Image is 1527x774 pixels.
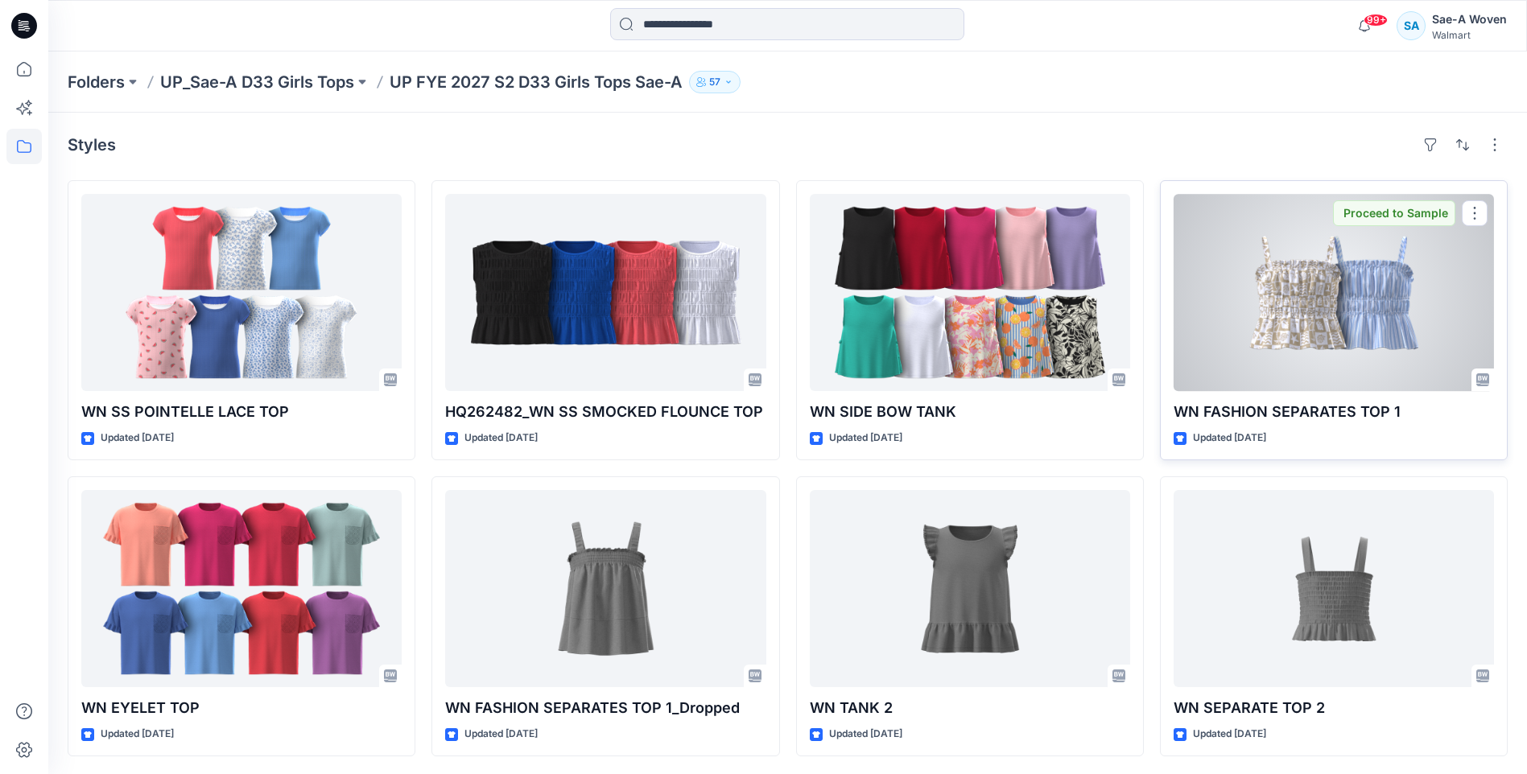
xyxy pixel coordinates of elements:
[445,490,766,687] a: WN FASHION SEPARATES TOP 1_Dropped
[709,73,720,91] p: 57
[810,194,1130,391] a: WN SIDE BOW TANK
[1193,726,1266,743] p: Updated [DATE]
[1174,490,1494,687] a: WN SEPARATE TOP 2
[810,401,1130,423] p: WN SIDE BOW TANK
[445,194,766,391] a: HQ262482_WN SS SMOCKED FLOUNCE TOP
[445,401,766,423] p: HQ262482_WN SS SMOCKED FLOUNCE TOP
[445,697,766,719] p: WN FASHION SEPARATES TOP 1_Dropped
[829,726,902,743] p: Updated [DATE]
[1397,11,1426,40] div: SA
[81,401,402,423] p: WN SS POINTELLE LACE TOP
[1193,430,1266,447] p: Updated [DATE]
[81,490,402,687] a: WN EYELET TOP
[160,71,354,93] a: UP_Sae-A D33 Girls Tops
[464,726,538,743] p: Updated [DATE]
[1174,401,1494,423] p: WN FASHION SEPARATES TOP 1
[689,71,741,93] button: 57
[101,726,174,743] p: Updated [DATE]
[68,71,125,93] a: Folders
[1432,29,1507,41] div: Walmart
[829,430,902,447] p: Updated [DATE]
[1174,194,1494,391] a: WN FASHION SEPARATES TOP 1
[1174,697,1494,719] p: WN SEPARATE TOP 2
[81,697,402,719] p: WN EYELET TOP
[810,490,1130,687] a: WN TANK 2
[1432,10,1507,29] div: Sae-A Woven
[68,135,116,154] h4: Styles
[810,697,1130,719] p: WN TANK 2
[1364,14,1388,27] span: 99+
[81,194,402,391] a: WN SS POINTELLE LACE TOP
[464,430,538,447] p: Updated [DATE]
[390,71,683,93] p: UP FYE 2027 S2 D33 Girls Tops Sae-A
[101,430,174,447] p: Updated [DATE]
